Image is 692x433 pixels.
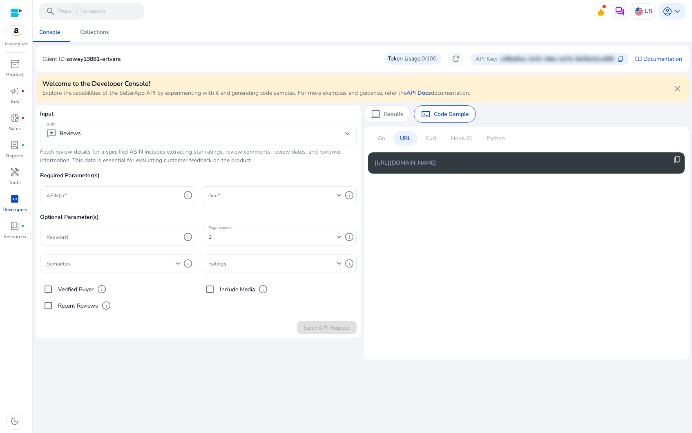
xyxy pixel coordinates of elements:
span: inventory_2 [10,59,20,69]
label: Recent Reviews [56,301,98,310]
span: info [101,301,111,310]
span: dark_mode [10,416,20,426]
label: Include Media [218,285,255,294]
p: Go [378,134,385,143]
p: Code Sample [434,110,469,118]
label: Verified Buyer [56,285,94,294]
span: close [672,84,682,94]
p: API Key: [475,55,497,63]
span: fiber_manual_record [21,116,25,120]
p: Product [6,71,24,78]
p: Input [40,109,357,125]
span: info [183,190,193,200]
a: API Docs [406,89,431,97]
p: Sales [9,125,21,132]
p: Resources [3,233,26,240]
p: Curl [426,134,436,143]
span: fiber_manual_record [21,224,25,228]
span: code_blocks [10,194,20,204]
span: / [73,7,80,16]
p: Reports [6,152,23,159]
span: terminal [421,109,431,119]
div: Token Usage: [384,53,441,65]
p: Fetch review details for a specified ASIN includes extracting star ratings, review comments, revi... [40,147,357,165]
mat-label: API [47,122,53,127]
span: campaign [10,86,20,96]
span: keyboard_arrow_down [672,7,682,16]
p: Developers [2,206,27,213]
span: info [258,284,268,294]
div: Reviews [47,129,81,138]
span: fiber_manual_record [21,143,25,147]
p: URL [400,134,411,143]
p: Python [487,134,505,143]
code: [URL][DOMAIN_NAME] [375,159,436,167]
p: Explore the capabilities of the SellerApp API by experimenting with it and generating code sample... [42,89,470,97]
span: content_copy [673,156,681,164]
span: info [344,190,354,200]
span: 1 [208,233,212,241]
img: us.svg [635,7,643,16]
span: computer [371,109,381,119]
span: content_copy [617,56,624,62]
span: handyman [10,167,20,177]
div: Collections [80,29,109,35]
button: refresh [448,52,464,65]
p: Node.JS [451,134,472,143]
span: import_contacts [635,56,642,62]
a: Documentation [643,55,682,63]
p: Required Parameter(s) [40,171,357,186]
span: account_circle [663,7,672,16]
p: Results [384,110,404,118]
div: Console [39,29,60,35]
p: Client ID [42,55,65,63]
span: fiber_manual_record [21,89,25,93]
p: Tools [9,179,21,186]
span: info [344,232,354,242]
p: sowey13881-artvara [66,55,121,63]
span: info [183,259,193,268]
p: a48bd0aa-3c01-44be-b27b-0b05b32ce868 [500,55,614,63]
img: amazon.svg [5,26,27,38]
mat-label: Page number [208,225,232,231]
span: search [46,7,56,16]
span: info [183,232,193,242]
span: lab_profile [10,140,20,150]
p: Marketplace [5,41,28,47]
span: donut_small [10,113,20,123]
p: Optional Parameter(s) [40,213,357,228]
p: US [645,4,652,18]
p: Press to search [57,7,105,16]
span: info [344,259,354,268]
p: Ads [10,98,19,105]
span: refresh [451,54,461,64]
h4: Welcome to the Developer Console! [42,80,470,88]
span: 0/100 [422,55,436,63]
span: info [97,284,107,294]
span: reviews [47,129,56,138]
span: book_4 [10,221,20,231]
